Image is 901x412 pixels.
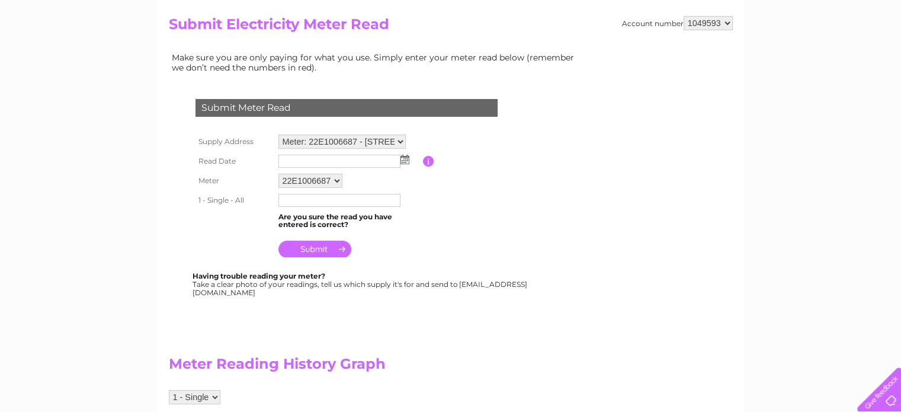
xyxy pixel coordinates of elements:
a: Energy [722,50,748,59]
td: Make sure you are only paying for what you use. Simply enter your meter read below (remember we d... [169,50,583,75]
div: Take a clear photo of your readings, tell us which supply it's for and send to [EMAIL_ADDRESS][DO... [193,272,529,296]
a: 0333 014 3131 [678,6,759,21]
a: Log out [862,50,890,59]
th: Meter [193,171,275,191]
h2: Meter Reading History Graph [169,356,583,378]
a: Water [692,50,715,59]
a: Contact [822,50,851,59]
th: Supply Address [193,132,275,152]
input: Submit [278,241,351,257]
a: Telecoms [755,50,791,59]
th: Read Date [193,152,275,171]
div: Account number [622,16,733,30]
b: Having trouble reading your meter? [193,272,325,280]
div: Submit Meter Read [195,99,498,117]
img: ... [400,155,409,164]
a: Blog [798,50,815,59]
input: Information [423,156,434,167]
td: Are you sure the read you have entered is correct? [275,210,423,232]
th: 1 - Single - All [193,191,275,210]
img: logo.png [31,31,92,67]
div: Clear Business is a trading name of Verastar Limited (registered in [GEOGRAPHIC_DATA] No. 3667643... [171,7,731,58]
h2: Submit Electricity Meter Read [169,16,733,39]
